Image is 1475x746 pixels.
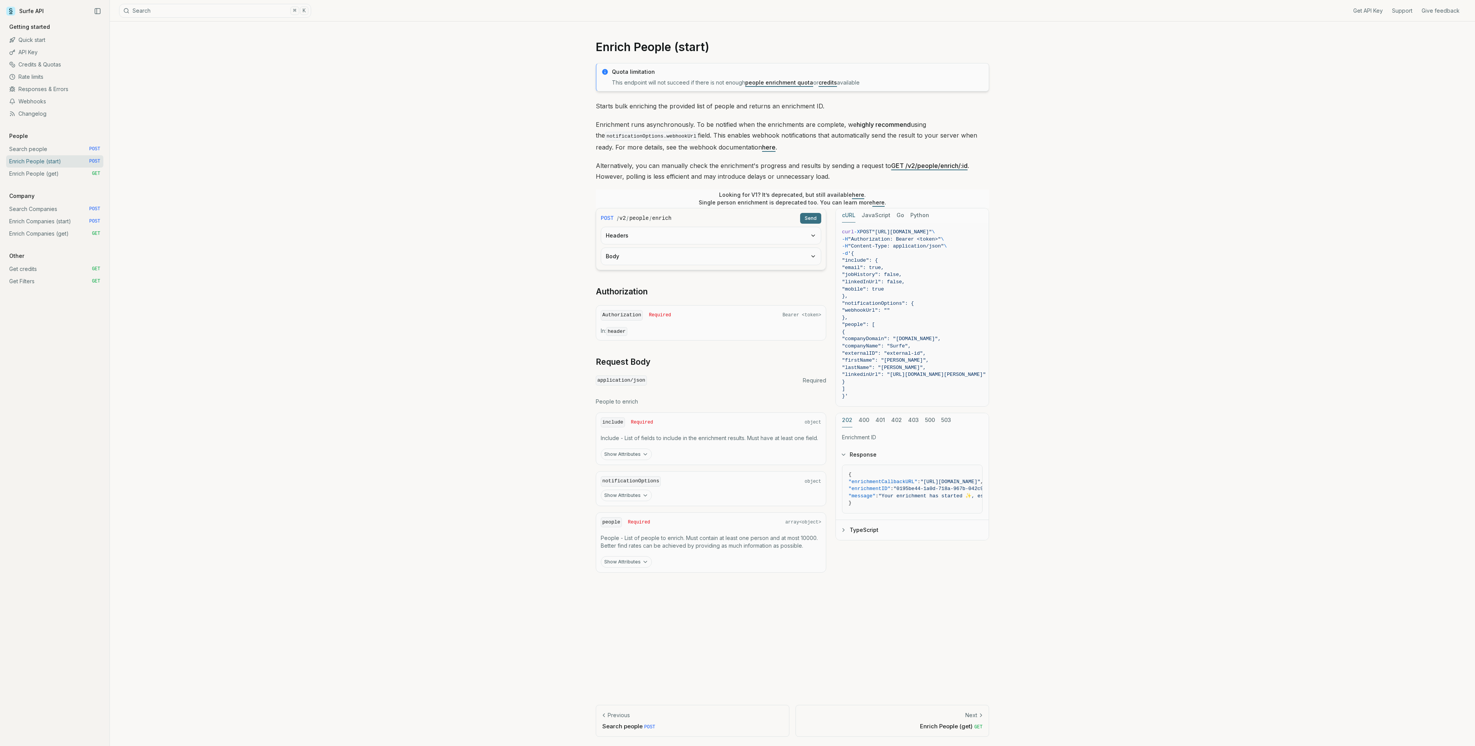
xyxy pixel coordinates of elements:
span: "[URL][DOMAIN_NAME]" [872,229,932,235]
p: Enrichment runs asynchronously. To be notified when the enrichments are complete, we using the fi... [596,119,989,153]
span: '{ [848,251,854,256]
p: Include - List of fields to include in the enrichment results. Must have at least one field. [601,434,821,442]
a: Request Body [596,357,650,367]
span: "lastName": "[PERSON_NAME]", [842,365,926,371]
span: array<object> [785,519,821,525]
p: Looking for V1? It’s deprecated, but still available . Single person enrichment is deprecated too... [699,191,886,206]
kbd: ⌘ [290,7,299,15]
span: "companyDomain": "[DOMAIN_NAME]", [842,336,941,342]
a: Responses & Errors [6,83,103,95]
a: Authorization [596,286,648,297]
span: : [890,486,893,492]
span: \ [944,243,947,249]
span: "Authorization: Bearer <token>" [848,236,941,242]
a: PreviousSearch people POST [596,705,789,737]
a: Enrich Companies (get) GET [6,228,103,240]
a: GET /v2/people/enrich/:id [891,162,968,169]
button: Show Attributes [601,490,652,501]
span: } [849,500,852,506]
a: Credits & Quotas [6,58,103,71]
p: Next [965,711,977,719]
code: people [601,517,622,528]
button: Send [800,213,821,224]
button: 503 [941,413,951,427]
p: Getting started [6,23,53,31]
button: TypeScript [836,520,989,540]
p: Starts bulk enriching the provided list of people and returns an enrichment ID. [596,101,989,111]
span: }, [842,293,848,299]
a: Give feedback [1422,7,1460,15]
span: "companyName": "Surfe", [842,343,911,349]
a: people enrichment quota [745,79,813,86]
span: "message" [849,493,875,499]
span: -X [854,229,860,235]
span: Required [628,519,650,525]
span: "0195be44-1a0d-718a-967b-042c9d17ffd7" [893,486,1007,492]
p: In: [601,327,821,336]
button: Show Attributes [601,556,652,568]
p: This endpoint will not succeed if there is not enough or available [612,79,984,86]
a: Get API Key [1353,7,1383,15]
span: "people": [ [842,322,875,327]
p: Other [6,252,27,260]
span: POST [860,229,872,235]
span: "linkedinUrl": "[URL][DOMAIN_NAME][PERSON_NAME]" [842,372,986,377]
span: "firstName": "[PERSON_NAME]", [842,357,929,363]
span: POST [89,206,100,212]
button: Response [836,445,989,465]
span: ] [842,386,845,392]
button: Go [897,208,904,223]
span: \ [932,229,935,235]
a: Support [1392,7,1412,15]
code: people [629,214,648,222]
a: Search people POST [6,143,103,155]
a: here [852,191,864,198]
button: 500 [925,413,935,427]
span: "email": true, [842,265,884,271]
code: include [601,417,625,428]
button: Headers [601,227,821,244]
a: NextEnrich People (get) GET [796,705,989,737]
a: Rate limits [6,71,103,83]
button: Show Attributes [601,449,652,460]
code: notificationOptions [601,476,661,487]
span: object [805,479,821,485]
p: Company [6,192,38,200]
span: GET [92,278,100,284]
a: Get credits GET [6,263,103,275]
span: "linkedInUrl": false, [842,279,905,285]
span: \ [941,236,944,242]
span: : [875,493,878,499]
span: Required [649,312,671,318]
button: Collapse Sidebar [92,5,103,17]
a: credits [819,79,837,86]
p: Alternatively, you can manually check the enrichment's progress and results by sending a request ... [596,160,989,182]
button: 400 [858,413,869,427]
code: application/json [596,375,647,386]
a: Webhooks [6,95,103,108]
a: Changelog [6,108,103,120]
code: header [606,327,627,336]
span: curl [842,229,854,235]
p: People - List of people to enrich. Must contain at least one person and at most 10000. Better fin... [601,534,821,550]
button: cURL [842,208,855,223]
a: here [762,143,776,151]
span: Required [631,419,653,425]
a: Search Companies POST [6,203,103,215]
span: "webhookUrl": "" [842,307,890,313]
button: 403 [908,413,919,427]
strong: highly recommend [857,121,911,128]
span: }' [842,393,848,399]
span: GET [92,171,100,177]
kbd: K [300,7,308,15]
span: "[URL][DOMAIN_NAME]" [920,479,980,485]
span: POST [89,218,100,224]
span: : [917,479,920,485]
button: 402 [891,413,902,427]
span: "Content-Type: application/json" [848,243,944,249]
span: POST [89,158,100,164]
code: v2 [620,214,626,222]
p: Enrich People (get) [802,722,983,730]
span: { [842,329,845,335]
a: Surfe API [6,5,44,17]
